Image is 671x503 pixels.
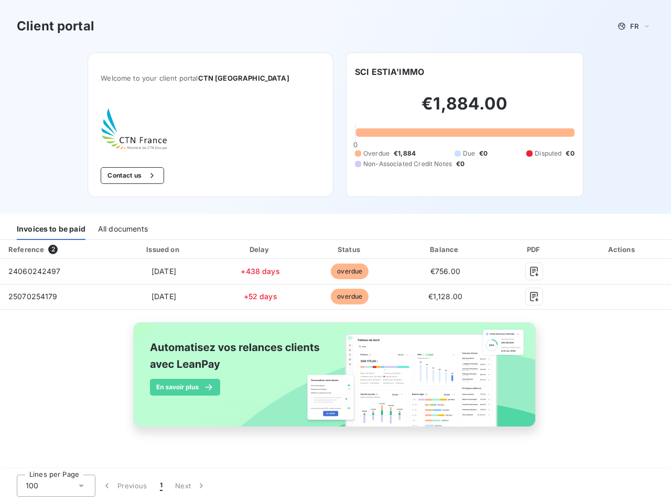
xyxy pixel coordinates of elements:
div: Actions [576,244,669,255]
span: €0 [479,149,488,158]
span: Welcome to your client portal [101,74,320,82]
img: banner [124,316,547,445]
span: 25070254179 [8,292,58,301]
span: 0 [353,140,358,149]
h6: SCI ESTIA'IMMO [355,65,424,78]
span: Disputed [535,149,561,158]
span: Due [463,149,475,158]
span: CTN [GEOGRAPHIC_DATA] [198,74,289,82]
span: €756.00 [430,267,460,276]
span: overdue [331,264,369,279]
span: 24060242497 [8,267,61,276]
button: Next [169,475,213,497]
div: Invoices to be paid [17,218,85,240]
span: FR [630,22,638,30]
span: €1,128.00 [428,292,462,301]
div: All documents [98,218,148,240]
span: €1,884 [394,149,416,158]
span: +52 days [244,292,277,301]
span: [DATE] [151,267,176,276]
span: €0 [456,159,464,169]
div: PDF [497,244,571,255]
span: 2 [48,245,58,254]
button: Contact us [101,167,164,184]
span: 100 [26,480,38,491]
span: Non-Associated Credit Notes [363,159,452,169]
div: Delay [219,244,302,255]
span: 1 [160,480,163,491]
div: Balance [398,244,493,255]
span: [DATE] [151,292,176,301]
span: overdue [331,289,369,304]
h3: Client portal [17,17,94,36]
span: €0 [566,149,574,158]
span: +438 days [241,267,279,276]
div: Reference [8,245,44,254]
div: Issued on [113,244,214,255]
div: Status [306,244,393,255]
button: 1 [154,475,169,497]
button: Previous [95,475,154,497]
span: Overdue [363,149,389,158]
h2: €1,884.00 [355,93,575,125]
img: Company logo [101,107,168,150]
